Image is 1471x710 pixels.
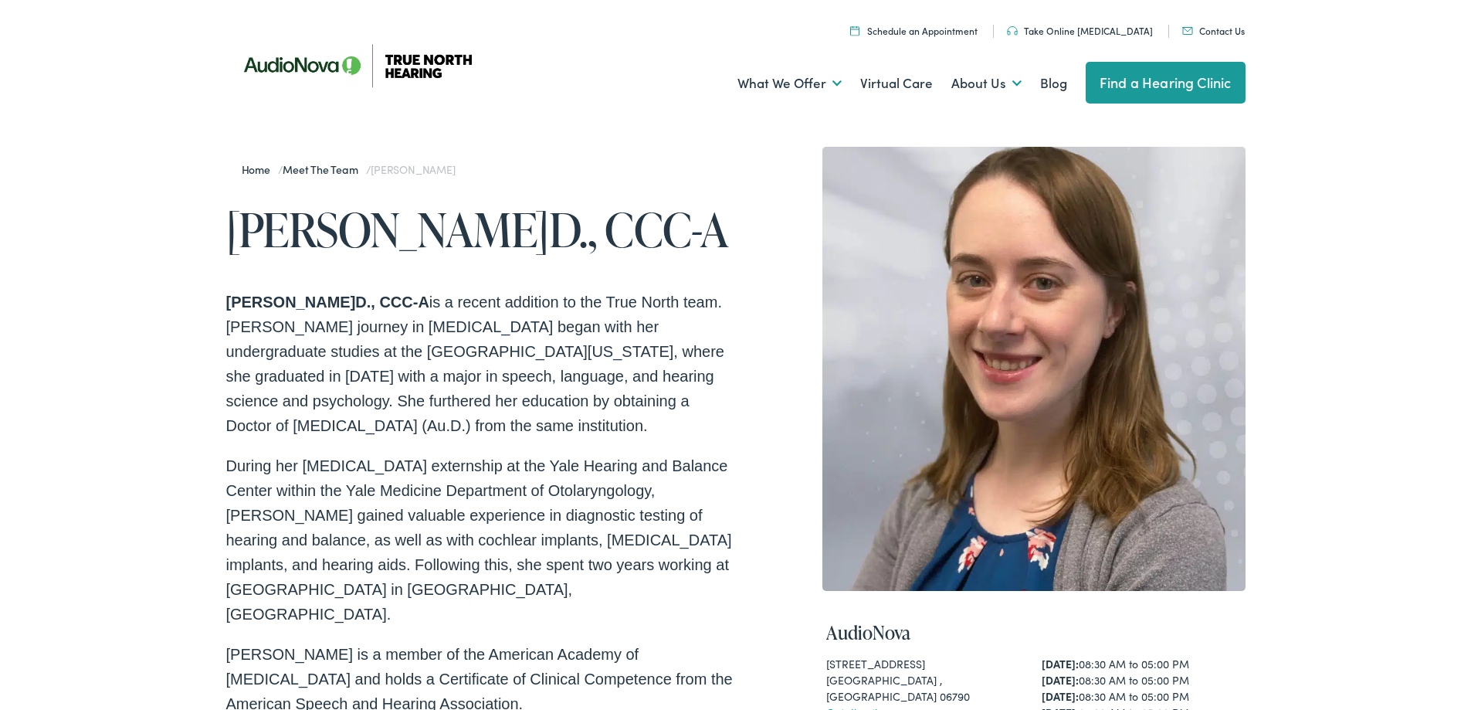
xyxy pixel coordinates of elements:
a: Blog [1040,55,1067,112]
span: / / [242,161,456,177]
span: [PERSON_NAME] [371,161,455,177]
strong: [PERSON_NAME]D., CCC-A [226,294,429,311]
strong: [DATE]: [1042,656,1079,671]
h4: AudioNova [826,622,1242,644]
p: During her [MEDICAL_DATA] externship at the Yale Hearing and Balance Center within the Yale Medic... [226,454,736,627]
img: Icon symbolizing a calendar in color code ffb348 [850,25,859,36]
a: Schedule an Appointment [850,24,978,37]
strong: [DATE]: [1042,688,1079,704]
a: What We Offer [737,55,842,112]
a: About Us [951,55,1022,112]
a: Virtual Care [860,55,933,112]
img: Headphones icon in color code ffb348 [1007,26,1018,36]
a: Take Online [MEDICAL_DATA] [1007,24,1153,37]
div: [STREET_ADDRESS] [826,656,1025,672]
a: Find a Hearing Clinic [1086,62,1246,104]
p: is a recent addition to the True North team. [PERSON_NAME] journey in [MEDICAL_DATA] began with h... [226,290,736,438]
h1: [PERSON_NAME]D., CCC-A [226,204,736,255]
a: Contact Us [1182,24,1245,37]
div: [GEOGRAPHIC_DATA] , [GEOGRAPHIC_DATA] 06790 [826,672,1025,705]
img: Mail icon in color code ffb348, used for communication purposes [1182,27,1193,35]
a: Home [242,161,278,177]
strong: [DATE]: [1042,672,1079,688]
a: Meet the Team [283,161,365,177]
